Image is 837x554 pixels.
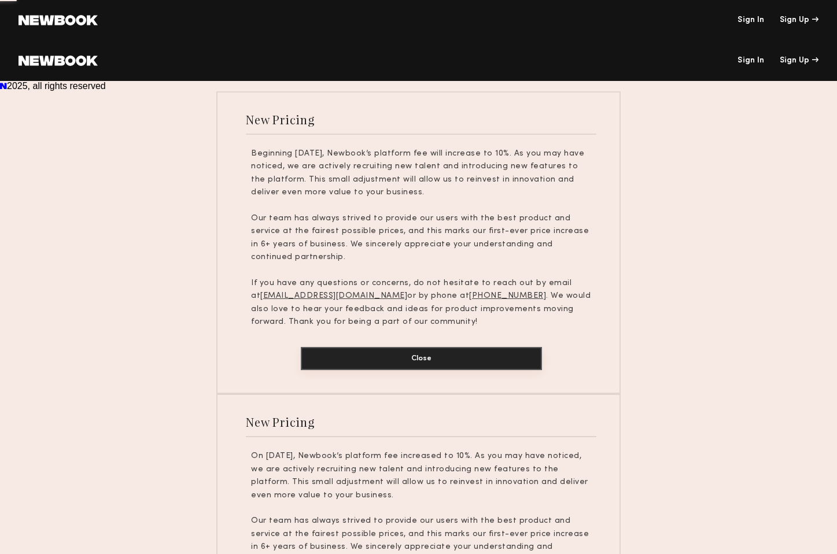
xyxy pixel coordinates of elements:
[469,292,546,300] u: [PHONE_NUMBER]
[301,347,542,370] button: Close
[246,112,315,127] div: New Pricing
[251,450,591,502] p: On [DATE], Newbook’s platform fee increased to 10%. As you may have noticed, we are actively recr...
[780,57,818,65] div: Sign Up
[260,292,407,300] u: [EMAIL_ADDRESS][DOMAIN_NAME]
[251,147,591,200] p: Beginning [DATE], Newbook’s platform fee will increase to 10%. As you may have noticed, we are ac...
[780,16,818,24] div: Sign Up
[251,277,591,329] p: If you have any questions or concerns, do not hesitate to reach out by email at or by phone at . ...
[246,414,315,430] div: New Pricing
[738,16,764,24] a: Sign In
[7,81,106,91] span: 2025, all rights reserved
[251,212,591,264] p: Our team has always strived to provide our users with the best product and service at the fairest...
[738,57,764,65] a: Sign In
